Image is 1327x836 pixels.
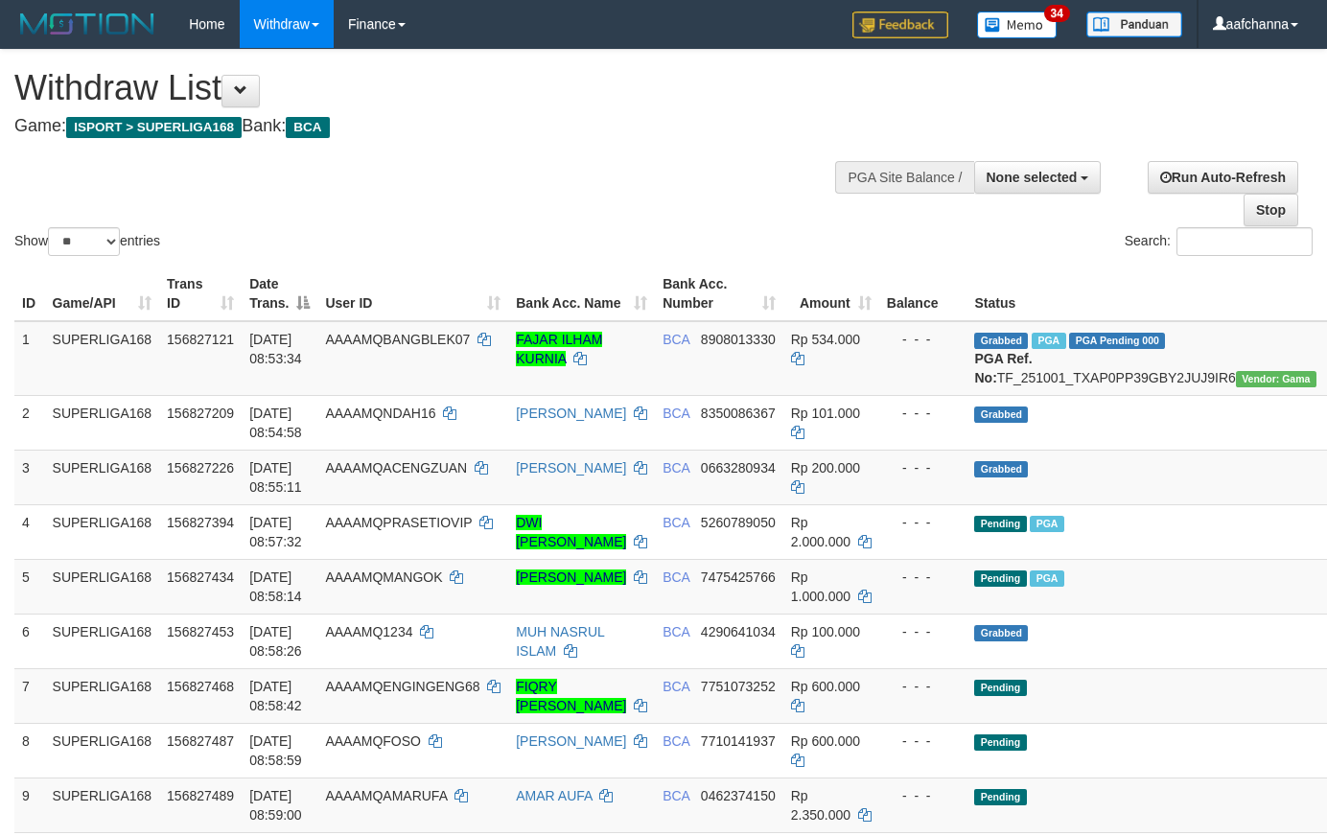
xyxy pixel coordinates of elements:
[249,460,302,495] span: [DATE] 08:55:11
[167,624,234,639] span: 156827453
[791,733,860,749] span: Rp 600.000
[45,723,160,778] td: SUPERLIGA168
[887,513,960,532] div: - - -
[701,332,776,347] span: Copy 8908013330 to clipboard
[14,227,160,256] label: Show entries
[317,267,508,321] th: User ID: activate to sort column ascending
[701,733,776,749] span: Copy 7710141937 to clipboard
[249,515,302,549] span: [DATE] 08:57:32
[663,788,689,803] span: BCA
[791,788,850,823] span: Rp 2.350.000
[242,267,317,321] th: Date Trans.: activate to sort column descending
[159,267,242,321] th: Trans ID: activate to sort column ascending
[516,332,602,366] a: FAJAR ILHAM KURNIA
[887,568,960,587] div: - - -
[887,622,960,641] div: - - -
[14,321,45,396] td: 1
[663,332,689,347] span: BCA
[516,460,626,476] a: [PERSON_NAME]
[1125,227,1313,256] label: Search:
[45,504,160,559] td: SUPERLIGA168
[516,406,626,421] a: [PERSON_NAME]
[887,330,960,349] div: - - -
[1176,227,1313,256] input: Search:
[167,332,234,347] span: 156827121
[167,788,234,803] span: 156827489
[1030,516,1063,532] span: Marked by aafnonsreyleab
[325,406,435,421] span: AAAAMQNDAH16
[249,733,302,768] span: [DATE] 08:58:59
[325,515,472,530] span: AAAAMQPRASETIOVIP
[791,569,850,604] span: Rp 1.000.000
[791,624,860,639] span: Rp 100.000
[249,332,302,366] span: [DATE] 08:53:34
[14,450,45,504] td: 3
[791,679,860,694] span: Rp 600.000
[783,267,879,321] th: Amount: activate to sort column ascending
[987,170,1078,185] span: None selected
[249,788,302,823] span: [DATE] 08:59:00
[791,515,850,549] span: Rp 2.000.000
[852,12,948,38] img: Feedback.jpg
[1086,12,1182,37] img: panduan.png
[14,395,45,450] td: 2
[663,733,689,749] span: BCA
[663,624,689,639] span: BCA
[663,515,689,530] span: BCA
[974,625,1028,641] span: Grabbed
[516,624,604,659] a: MUH NASRUL ISLAM
[663,569,689,585] span: BCA
[48,227,120,256] select: Showentries
[663,460,689,476] span: BCA
[14,117,866,136] h4: Game: Bank:
[325,788,447,803] span: AAAAMQAMARUFA
[14,504,45,559] td: 4
[325,460,467,476] span: AAAAMQACENGZUAN
[887,786,960,805] div: - - -
[14,559,45,614] td: 5
[14,69,866,107] h1: Withdraw List
[663,679,689,694] span: BCA
[701,515,776,530] span: Copy 5260789050 to clipboard
[791,460,860,476] span: Rp 200.000
[325,569,442,585] span: AAAAMQMANGOK
[14,267,45,321] th: ID
[974,351,1032,385] b: PGA Ref. No:
[45,778,160,832] td: SUPERLIGA168
[167,406,234,421] span: 156827209
[974,570,1026,587] span: Pending
[887,458,960,477] div: - - -
[1244,194,1298,226] a: Stop
[66,117,242,138] span: ISPORT > SUPERLIGA168
[887,404,960,423] div: - - -
[701,679,776,694] span: Copy 7751073252 to clipboard
[249,624,302,659] span: [DATE] 08:58:26
[1069,333,1165,349] span: PGA Pending
[45,267,160,321] th: Game/API: activate to sort column ascending
[701,788,776,803] span: Copy 0462374150 to clipboard
[1032,333,1065,349] span: Marked by aafnonsreyleab
[45,321,160,396] td: SUPERLIGA168
[325,733,421,749] span: AAAAMQFOSO
[1148,161,1298,194] a: Run Auto-Refresh
[516,788,592,803] a: AMAR AUFA
[1044,5,1070,22] span: 34
[974,734,1026,751] span: Pending
[1030,570,1063,587] span: Marked by aafnonsreyleab
[663,406,689,421] span: BCA
[249,406,302,440] span: [DATE] 08:54:58
[655,267,783,321] th: Bank Acc. Number: activate to sort column ascending
[516,569,626,585] a: [PERSON_NAME]
[887,731,960,751] div: - - -
[167,460,234,476] span: 156827226
[1236,371,1316,387] span: Vendor URL: https://trx31.1velocity.biz
[14,778,45,832] td: 9
[167,515,234,530] span: 156827394
[974,333,1028,349] span: Grabbed
[791,406,860,421] span: Rp 101.000
[516,679,626,713] a: FIQRY [PERSON_NAME]
[325,624,412,639] span: AAAAMQ1234
[286,117,329,138] span: BCA
[701,569,776,585] span: Copy 7475425766 to clipboard
[835,161,973,194] div: PGA Site Balance /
